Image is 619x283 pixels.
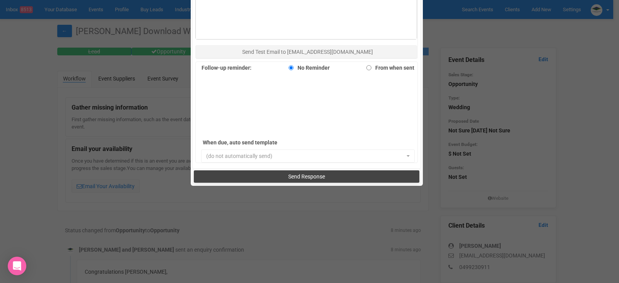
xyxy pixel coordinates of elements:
div: Open Intercom Messenger [8,257,26,275]
span: Send Response [288,173,325,180]
label: From when sent [363,62,414,73]
label: Follow-up reminder: [202,62,251,73]
span: (do not automatically send) [206,152,405,160]
span: Send Test Email to [EMAIL_ADDRESS][DOMAIN_NAME] [242,49,373,55]
label: No Reminder [285,62,330,73]
label: When due, auto send template [203,137,311,148]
